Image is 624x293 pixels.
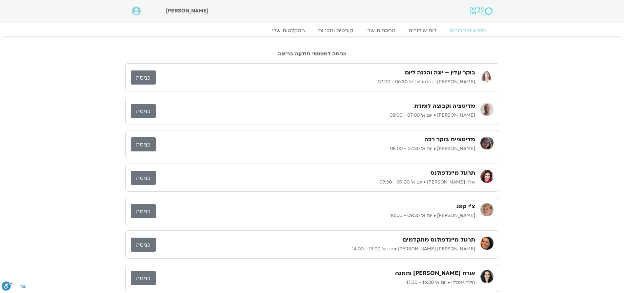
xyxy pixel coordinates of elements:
h3: מדיטציית בוקר רכה [424,136,475,144]
a: ההקלטות שלי [266,27,312,34]
a: כניסה [131,70,156,85]
a: כניסה [131,238,156,252]
h2: כניסה למפגשי תודעה בריאה [125,51,499,57]
p: [PERSON_NAME] • יום א׳ 07:00 - 08:00 [156,111,475,119]
h3: צ'י קונג [456,203,475,210]
a: קורסים ותכניות [312,27,360,34]
a: כניסה [131,104,156,118]
img: הילה אפללו [480,270,493,283]
a: כניסה [131,271,156,285]
p: [PERSON_NAME] • יום א׳ 07:30 - 08:00 [156,145,475,153]
a: כניסה [131,137,156,151]
h3: תרגול מיינדפולנס [431,169,475,177]
img: סיגל בירן אבוחצירה [480,237,493,250]
h3: מדיטציה וקבוצה לומדת [414,102,475,110]
a: מפגשים קרובים [443,27,493,34]
h3: אורח [PERSON_NAME] ותזונה [395,269,475,277]
img: אורנה סמלסון רוחם [480,69,493,83]
span: [PERSON_NAME] [166,7,209,14]
h3: בוקר עדין – יוגה והכנה ליום [405,69,475,77]
h3: תרגול מיינדפולנס מתקדמים [403,236,475,244]
img: חני שלם [480,203,493,216]
nav: Menu [132,27,493,34]
a: כניסה [131,171,156,185]
p: הילה אפללו • יום א׳ 16:30 - 17:30 [156,279,475,286]
p: [PERSON_NAME] • יום א׳ 09:30 - 10:00 [156,212,475,220]
img: אלה טולנאי [480,170,493,183]
img: קרן גל [480,136,493,149]
a: לוח שידורים [402,27,443,34]
a: התכניות שלי [360,27,402,34]
p: [PERSON_NAME] [PERSON_NAME] • יום א׳ 13:00 - 14:00 [156,245,475,253]
a: כניסה [131,204,156,218]
p: אלה [PERSON_NAME] • יום א׳ 09:00 - 09:30 [156,178,475,186]
img: דקל קנטי [480,103,493,116]
p: [PERSON_NAME] רוחם • יום א׳ 06:30 - 07:00 [156,78,475,86]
